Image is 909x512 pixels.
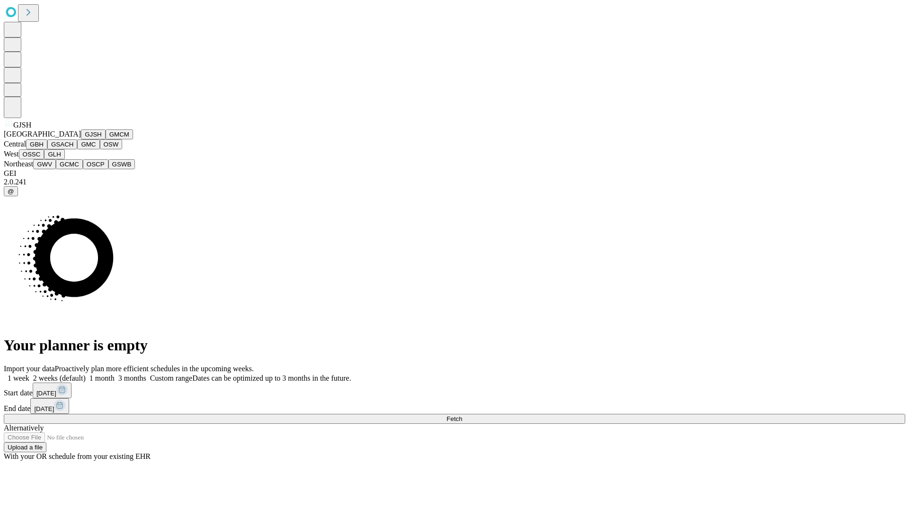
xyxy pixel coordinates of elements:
[26,139,47,149] button: GBH
[33,383,71,398] button: [DATE]
[4,424,44,432] span: Alternatively
[4,398,905,414] div: End date
[4,178,905,186] div: 2.0.241
[83,159,108,169] button: OSCP
[19,149,45,159] button: OSSC
[4,169,905,178] div: GEI
[34,405,54,412] span: [DATE]
[118,374,146,382] span: 3 months
[4,452,151,460] span: With your OR schedule from your existing EHR
[446,415,462,422] span: Fetch
[4,150,19,158] span: West
[106,129,133,139] button: GMCM
[30,398,69,414] button: [DATE]
[8,374,29,382] span: 1 week
[4,130,81,138] span: [GEOGRAPHIC_DATA]
[4,337,905,354] h1: Your planner is empty
[36,390,56,397] span: [DATE]
[4,383,905,398] div: Start date
[4,365,55,373] span: Import your data
[44,149,64,159] button: GLH
[81,129,106,139] button: GJSH
[33,374,86,382] span: 2 weeks (default)
[108,159,135,169] button: GSWB
[150,374,192,382] span: Custom range
[89,374,115,382] span: 1 month
[55,365,254,373] span: Proactively plan more efficient schedules in the upcoming weeks.
[56,159,83,169] button: GCMC
[192,374,351,382] span: Dates can be optimized up to 3 months in the future.
[4,414,905,424] button: Fetch
[100,139,123,149] button: OSW
[4,140,26,148] span: Central
[13,121,31,129] span: GJSH
[8,188,14,195] span: @
[4,442,46,452] button: Upload a file
[4,160,33,168] span: Northeast
[77,139,99,149] button: GMC
[4,186,18,196] button: @
[47,139,77,149] button: GSACH
[33,159,56,169] button: GWV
